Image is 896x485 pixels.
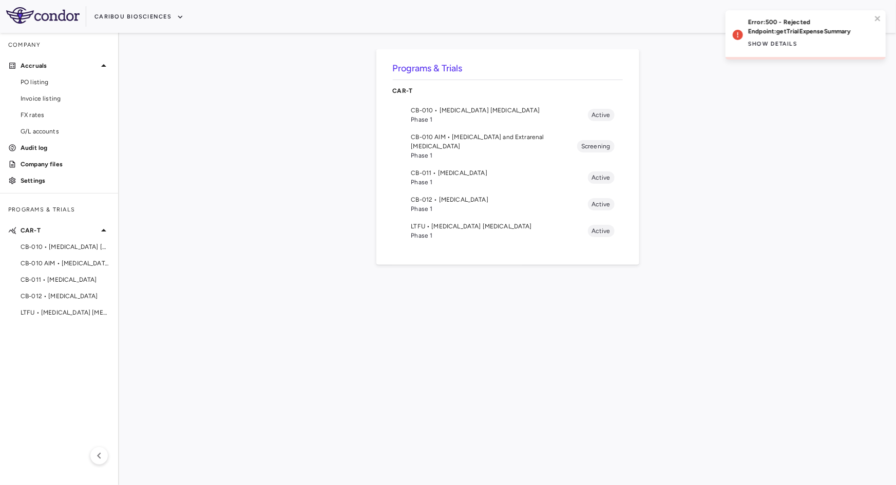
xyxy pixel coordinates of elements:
[393,80,623,102] div: CAR-T
[21,292,110,301] span: CB-012 • [MEDICAL_DATA]
[411,168,588,178] span: CB-011 • [MEDICAL_DATA]
[6,7,80,24] img: logo-full-SnFGN8VE.png
[393,86,623,95] p: CAR-T
[21,127,110,136] span: G/L accounts
[411,231,588,240] span: Phase 1
[21,110,110,120] span: FX rates
[21,77,110,87] span: PO listing
[411,222,588,231] span: LTFU • [MEDICAL_DATA] [MEDICAL_DATA]
[588,226,615,236] span: Active
[94,9,184,25] button: Caribou Biosciences
[21,226,98,235] p: CAR-T
[393,62,623,75] h6: Programs & Trials
[411,132,578,151] span: CB-010 AIM • [MEDICAL_DATA] and Extrarenal [MEDICAL_DATA]
[393,218,623,244] li: LTFU • [MEDICAL_DATA] [MEDICAL_DATA]Phase 1Active
[577,142,614,151] span: Screening
[21,176,110,185] p: Settings
[748,36,797,52] button: Show details
[748,27,871,36] p: Endpoint: getTrialExpenseSummary
[393,102,623,128] li: CB-010 • [MEDICAL_DATA] [MEDICAL_DATA]Phase 1Active
[393,164,623,191] li: CB-011 • [MEDICAL_DATA]Phase 1Active
[21,275,110,284] span: CB-011 • [MEDICAL_DATA]
[411,106,588,115] span: CB-010 • [MEDICAL_DATA] [MEDICAL_DATA]
[748,17,871,27] p: Error: 500 - Rejected
[21,259,110,268] span: CB-010 AIM • [MEDICAL_DATA] and Extrarenal [MEDICAL_DATA]
[588,173,615,182] span: Active
[874,14,882,25] button: close
[411,151,578,160] span: Phase 1
[588,110,615,120] span: Active
[393,191,623,218] li: CB-012 • [MEDICAL_DATA]Phase 1Active
[21,160,110,169] p: Company files
[588,200,615,209] span: Active
[21,94,110,103] span: Invoice listing
[411,204,588,214] span: Phase 1
[411,178,588,187] span: Phase 1
[393,128,623,164] li: CB-010 AIM • [MEDICAL_DATA] and Extrarenal [MEDICAL_DATA]Phase 1Screening
[21,143,110,152] p: Audit log
[21,308,110,317] span: LTFU • [MEDICAL_DATA] [MEDICAL_DATA]
[21,61,98,70] p: Accruals
[411,115,588,124] span: Phase 1
[411,195,588,204] span: CB-012 • [MEDICAL_DATA]
[21,242,110,251] span: CB-010 • [MEDICAL_DATA] [MEDICAL_DATA]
